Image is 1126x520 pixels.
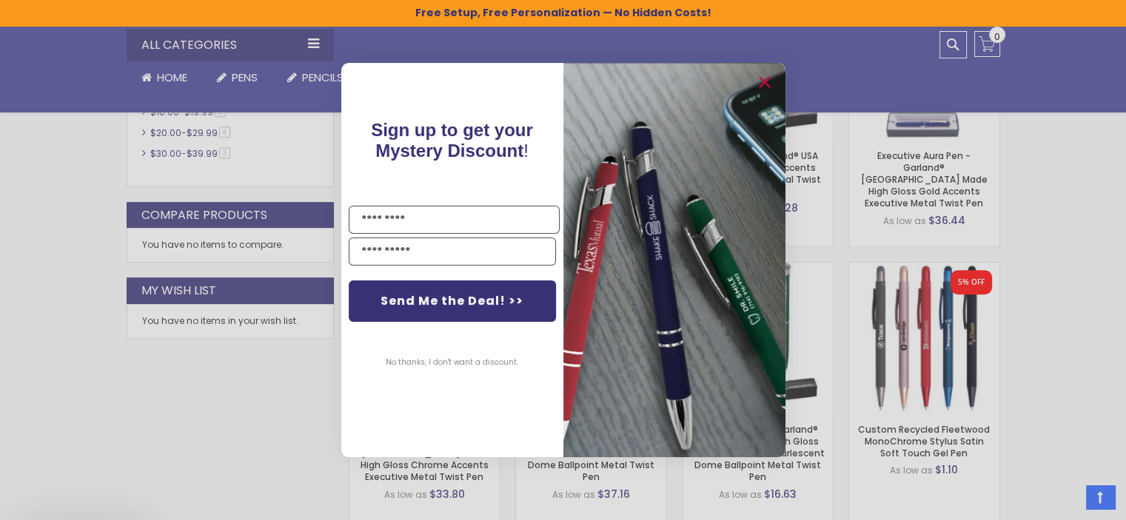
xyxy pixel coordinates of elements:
[371,120,533,161] span: Sign up to get your Mystery Discount
[563,63,785,457] img: pop-up-image
[349,280,556,322] button: Send Me the Deal! >>
[371,120,533,161] span: !
[753,70,777,94] button: Close dialog
[378,344,526,381] button: No thanks, I don't want a discount.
